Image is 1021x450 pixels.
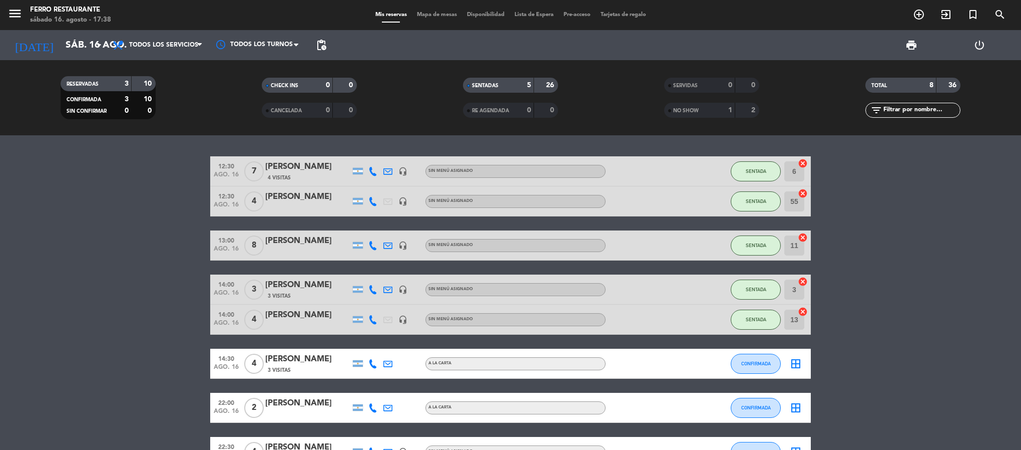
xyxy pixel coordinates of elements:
[265,160,350,173] div: [PERSON_NAME]
[265,190,350,203] div: [PERSON_NAME]
[214,171,239,183] span: ago. 16
[973,39,985,51] i: power_settings_new
[994,9,1006,21] i: search
[244,310,264,330] span: 4
[214,160,239,171] span: 12:30
[214,201,239,213] span: ago. 16
[214,234,239,246] span: 13:00
[398,315,407,324] i: headset_mic
[349,107,355,114] strong: 0
[265,279,350,292] div: [PERSON_NAME]
[559,12,596,18] span: Pre-acceso
[731,310,781,330] button: SENTADA
[67,82,99,87] span: RESERVADAS
[214,320,239,331] span: ago. 16
[731,191,781,211] button: SENTADA
[550,107,556,114] strong: 0
[728,107,732,114] strong: 1
[798,188,808,198] i: cancel
[30,15,111,25] div: sábado 16. agosto - 17:38
[462,12,509,18] span: Disponibilidad
[244,191,264,211] span: 4
[67,97,101,102] span: CONFIRMADA
[428,169,473,173] span: Sin menú asignado
[265,397,350,410] div: [PERSON_NAME]
[125,107,129,114] strong: 0
[8,6,23,25] button: menu
[871,83,887,88] span: TOTAL
[527,107,531,114] strong: 0
[546,82,556,89] strong: 26
[268,366,291,374] span: 3 Visitas
[412,12,462,18] span: Mapa de mesas
[214,278,239,290] span: 14:00
[945,30,1013,60] div: LOG OUT
[271,83,298,88] span: CHECK INS
[967,9,979,21] i: turned_in_not
[870,104,882,116] i: filter_list
[214,364,239,375] span: ago. 16
[271,108,302,113] span: CANCELADA
[731,280,781,300] button: SENTADA
[948,82,958,89] strong: 36
[428,405,451,409] span: A LA CARTA
[125,96,129,103] strong: 3
[214,308,239,320] span: 14:00
[428,361,451,365] span: A LA CARTA
[214,190,239,201] span: 12:30
[214,246,239,257] span: ago. 16
[268,292,291,300] span: 3 Visitas
[244,280,264,300] span: 3
[731,236,781,256] button: SENTADA
[746,243,766,248] span: SENTADA
[125,80,129,87] strong: 3
[746,168,766,174] span: SENTADA
[751,107,757,114] strong: 2
[268,174,291,182] span: 4 Visitas
[144,80,154,87] strong: 10
[746,287,766,292] span: SENTADA
[913,9,925,21] i: add_circle_outline
[527,82,531,89] strong: 5
[472,108,509,113] span: RE AGENDADA
[398,285,407,294] i: headset_mic
[798,307,808,317] i: cancel
[265,235,350,248] div: [PERSON_NAME]
[214,290,239,301] span: ago. 16
[214,352,239,364] span: 14:30
[129,42,198,49] span: Todos los servicios
[428,199,473,203] span: Sin menú asignado
[905,39,917,51] span: print
[8,34,61,56] i: [DATE]
[509,12,559,18] span: Lista de Espera
[731,398,781,418] button: CONFIRMADA
[790,402,802,414] i: border_all
[882,105,960,116] input: Filtrar por nombre...
[244,354,264,374] span: 4
[244,161,264,181] span: 7
[93,39,105,51] i: arrow_drop_down
[798,158,808,168] i: cancel
[315,39,327,51] span: pending_actions
[326,107,330,114] strong: 0
[326,82,330,89] strong: 0
[731,161,781,181] button: SENTADA
[728,82,732,89] strong: 0
[144,96,154,103] strong: 10
[741,405,771,410] span: CONFIRMADA
[596,12,651,18] span: Tarjetas de regalo
[428,317,473,321] span: Sin menú asignado
[790,358,802,370] i: border_all
[731,354,781,374] button: CONFIRMADA
[265,309,350,322] div: [PERSON_NAME]
[398,241,407,250] i: headset_mic
[370,12,412,18] span: Mis reservas
[214,396,239,408] span: 22:00
[428,243,473,247] span: Sin menú asignado
[798,233,808,243] i: cancel
[673,83,698,88] span: SERVIDAS
[244,236,264,256] span: 8
[751,82,757,89] strong: 0
[67,109,107,114] span: SIN CONFIRMAR
[214,408,239,419] span: ago. 16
